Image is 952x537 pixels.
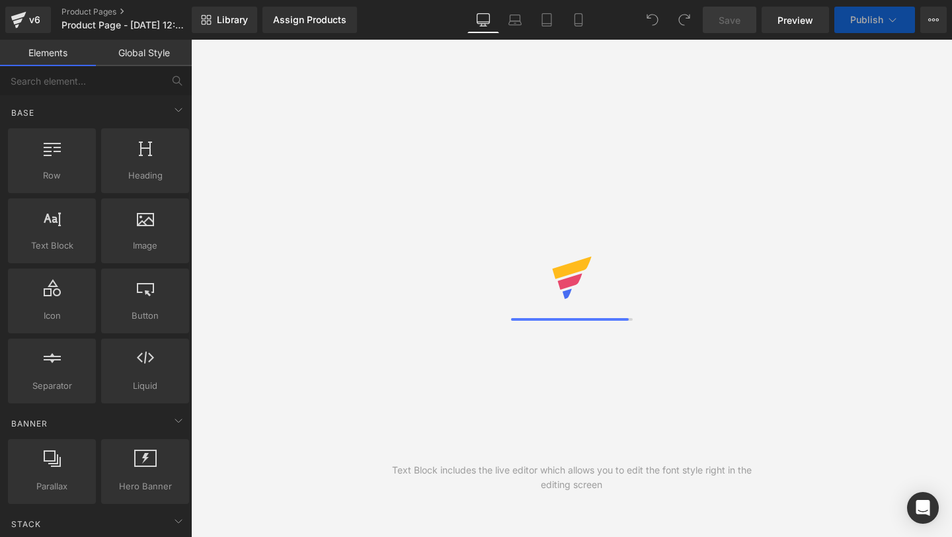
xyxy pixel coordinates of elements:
[10,518,42,530] span: Stack
[96,40,192,66] a: Global Style
[531,7,563,33] a: Tablet
[381,463,762,492] div: Text Block includes the live editor which allows you to edit the font style right in the editing ...
[920,7,947,33] button: More
[61,20,188,30] span: Product Page - [DATE] 12:07:14
[467,7,499,33] a: Desktop
[12,379,92,393] span: Separator
[12,239,92,253] span: Text Block
[26,11,43,28] div: v6
[834,7,915,33] button: Publish
[563,7,594,33] a: Mobile
[850,15,883,25] span: Publish
[5,7,51,33] a: v6
[719,13,740,27] span: Save
[105,169,185,183] span: Heading
[12,169,92,183] span: Row
[499,7,531,33] a: Laptop
[105,239,185,253] span: Image
[639,7,666,33] button: Undo
[907,492,939,524] div: Open Intercom Messenger
[273,15,346,25] div: Assign Products
[777,13,813,27] span: Preview
[12,479,92,493] span: Parallax
[762,7,829,33] a: Preview
[105,479,185,493] span: Hero Banner
[105,309,185,323] span: Button
[192,7,257,33] a: New Library
[10,417,49,430] span: Banner
[671,7,697,33] button: Redo
[12,309,92,323] span: Icon
[61,7,214,17] a: Product Pages
[105,379,185,393] span: Liquid
[217,14,248,26] span: Library
[10,106,36,119] span: Base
